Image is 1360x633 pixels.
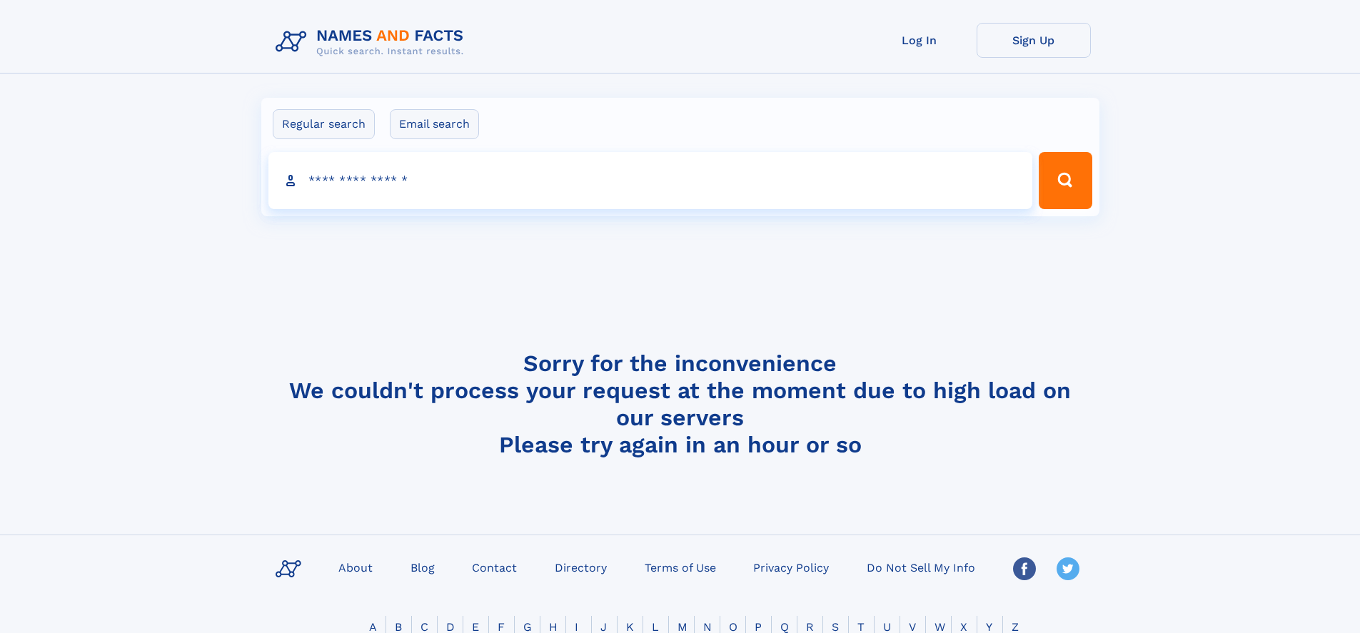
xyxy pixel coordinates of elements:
label: Regular search [273,109,375,139]
a: Log In [862,23,977,58]
label: Email search [390,109,479,139]
img: Twitter [1057,557,1079,580]
img: Logo Names and Facts [270,23,475,61]
input: search input [268,152,1033,209]
a: Directory [549,557,613,577]
a: About [333,557,378,577]
a: Do Not Sell My Info [861,557,981,577]
a: Contact [466,557,523,577]
a: Privacy Policy [747,557,835,577]
a: Sign Up [977,23,1091,58]
a: Blog [405,557,440,577]
h4: Sorry for the inconvenience We couldn't process your request at the moment due to high load on ou... [270,350,1091,458]
a: Terms of Use [639,557,722,577]
img: Facebook [1013,557,1036,580]
button: Search Button [1039,152,1092,209]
